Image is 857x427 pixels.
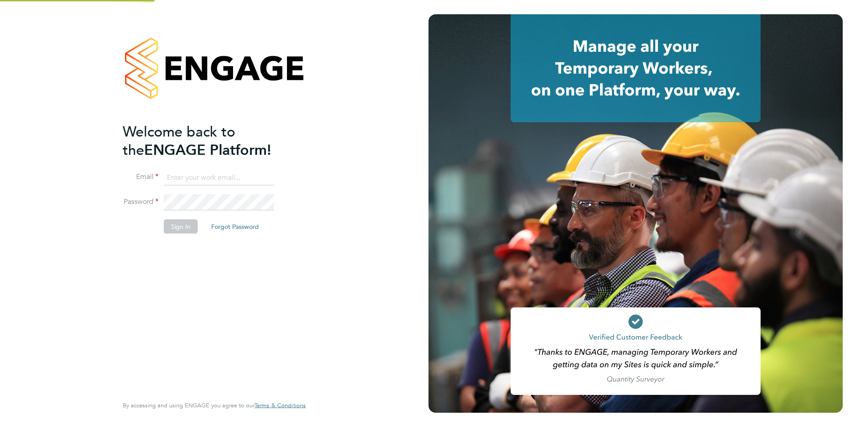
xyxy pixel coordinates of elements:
a: Terms & Conditions [254,402,306,409]
label: Password [123,197,158,207]
button: Forgot Password [204,220,266,234]
span: Welcome back to the [123,123,235,158]
input: Enter your work email... [164,170,274,186]
span: By accessing and using ENGAGE you agree to our [123,402,306,409]
button: Sign In [164,220,198,234]
label: Email [123,172,158,182]
h2: ENGAGE Platform! [123,122,297,159]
